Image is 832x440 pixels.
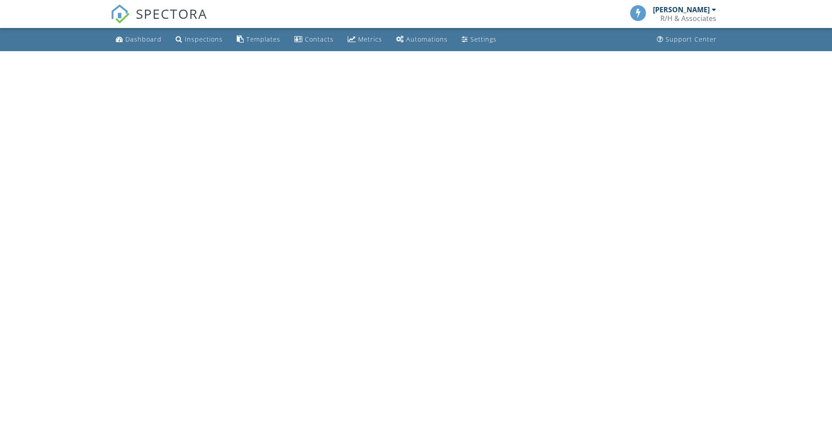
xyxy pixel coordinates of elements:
a: Inspections [172,31,226,48]
div: [PERSON_NAME] [653,5,710,14]
a: SPECTORA [110,12,207,30]
div: Settings [470,35,497,43]
div: Metrics [358,35,382,43]
a: Metrics [344,31,386,48]
div: Dashboard [125,35,162,43]
div: R/H & Associates [660,14,716,23]
div: Inspections [185,35,223,43]
div: Support Center [666,35,717,43]
img: The Best Home Inspection Software - Spectora [110,4,130,24]
a: Settings [458,31,500,48]
a: Support Center [653,31,720,48]
div: Automations [406,35,448,43]
span: SPECTORA [136,4,207,23]
div: Contacts [305,35,334,43]
a: Templates [233,31,284,48]
div: Templates [246,35,280,43]
a: Dashboard [112,31,165,48]
a: Contacts [291,31,337,48]
a: Automations (Basic) [393,31,451,48]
